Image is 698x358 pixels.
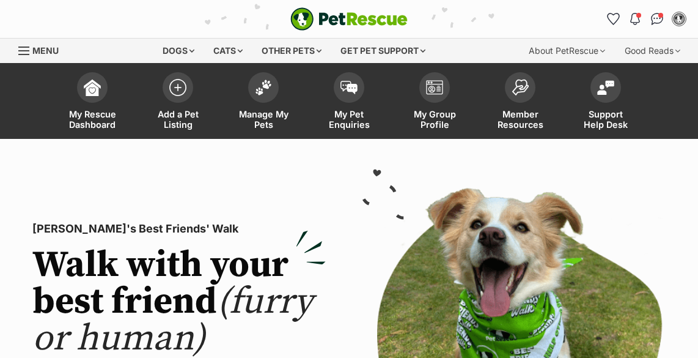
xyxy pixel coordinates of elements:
[669,9,689,29] button: My account
[625,9,645,29] button: Notifications
[32,45,59,56] span: Menu
[673,13,685,25] img: Mags Hamilton profile pic
[32,220,326,237] p: [PERSON_NAME]'s Best Friends' Walk
[290,7,408,31] a: PetRescue
[563,66,648,139] a: Support Help Desk
[65,109,120,130] span: My Rescue Dashboard
[630,13,640,25] img: notifications-46538b983faf8c2785f20acdc204bb7945ddae34d4c08c2a6579f10ce5e182be.svg
[520,39,614,63] div: About PetRescue
[169,79,186,96] img: add-pet-listing-icon-0afa8454b4691262ce3f59096e99ab1cd57d4a30225e0717b998d2c9b9846f56.svg
[150,109,205,130] span: Add a Pet Listing
[321,109,377,130] span: My Pet Enquiries
[306,66,392,139] a: My Pet Enquiries
[84,79,101,96] img: dashboard-icon-eb2f2d2d3e046f16d808141f083e7271f6b2e854fb5c12c21221c1fb7104beca.svg
[253,39,330,63] div: Other pets
[135,66,221,139] a: Add a Pet Listing
[616,39,689,63] div: Good Reads
[647,9,667,29] a: Conversations
[651,13,664,25] img: chat-41dd97257d64d25036548639549fe6c8038ab92f7586957e7f3b1b290dea8141.svg
[332,39,434,63] div: Get pet support
[392,66,477,139] a: My Group Profile
[493,109,548,130] span: Member Resources
[205,39,251,63] div: Cats
[221,66,306,139] a: Manage My Pets
[18,39,67,61] a: Menu
[154,39,203,63] div: Dogs
[340,81,358,94] img: pet-enquiries-icon-7e3ad2cf08bfb03b45e93fb7055b45f3efa6380592205ae92323e6603595dc1f.svg
[512,79,529,95] img: member-resources-icon-8e73f808a243e03378d46382f2149f9095a855e16c252ad45f914b54edf8863c.svg
[603,9,689,29] ul: Account quick links
[603,9,623,29] a: Favourites
[255,80,272,95] img: manage-my-pets-icon-02211641906a0b7f246fdf0571729dbe1e7629f14944591b6c1af311fb30b64b.svg
[236,109,291,130] span: Manage My Pets
[578,109,633,130] span: Support Help Desk
[426,80,443,95] img: group-profile-icon-3fa3cf56718a62981997c0bc7e787c4b2cf8bcc04b72c1350f741eb67cf2f40e.svg
[407,109,462,130] span: My Group Profile
[597,80,614,95] img: help-desk-icon-fdf02630f3aa405de69fd3d07c3f3aa587a6932b1a1747fa1d2bba05be0121f9.svg
[477,66,563,139] a: Member Resources
[290,7,408,31] img: logo-e224e6f780fb5917bec1dbf3a21bbac754714ae5b6737aabdf751b685950b380.svg
[50,66,135,139] a: My Rescue Dashboard
[32,247,326,357] h2: Walk with your best friend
